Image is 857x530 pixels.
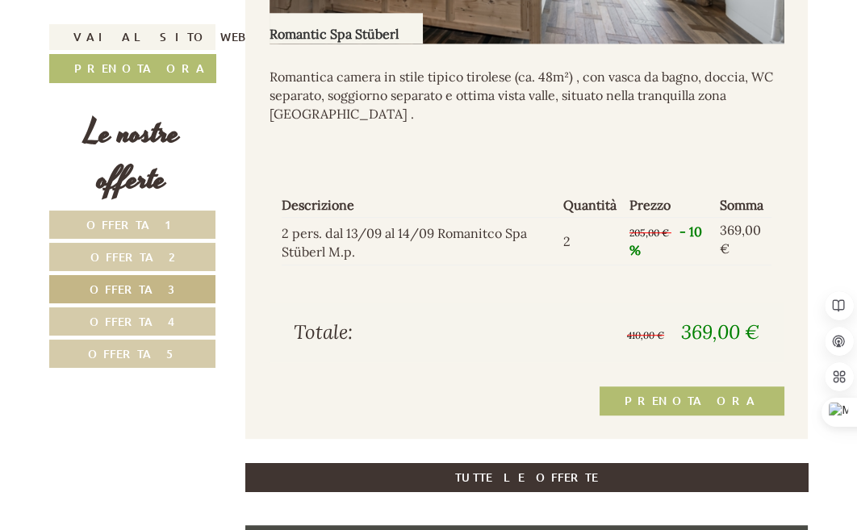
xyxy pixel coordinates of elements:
[90,314,175,329] span: Offerta 4
[681,319,759,344] span: 369,00 €
[600,386,784,415] a: Prenota ora
[627,329,664,341] span: 410,00 €
[713,218,771,265] td: 369,00 €
[629,227,669,239] span: 205,00 €
[86,217,179,232] span: Offerta 1
[49,111,215,202] div: Le nostre offerte
[282,193,557,218] th: Descrizione
[282,218,557,265] td: 2 pers. dal 13/09 al 14/09 Romanitco Spa Stüberl M.p.
[557,218,623,265] td: 2
[245,463,809,491] a: TUTTE LE OFFERTE
[88,346,177,361] span: Offerta 5
[557,193,623,218] th: Quantità
[270,13,423,44] div: Romantic Spa Stüberl
[282,319,527,346] div: Totale:
[49,24,215,50] a: Vai al sito web
[49,54,215,82] a: Prenota ora
[623,193,713,218] th: Prezzo
[90,249,175,265] span: Offerta 2
[270,68,784,123] p: Romantica camera in stile tipico tirolese (ca. 48m²) , con vasca da bagno, doccia, WC separato, s...
[713,193,771,218] th: Somma
[90,282,175,297] span: Offerta 3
